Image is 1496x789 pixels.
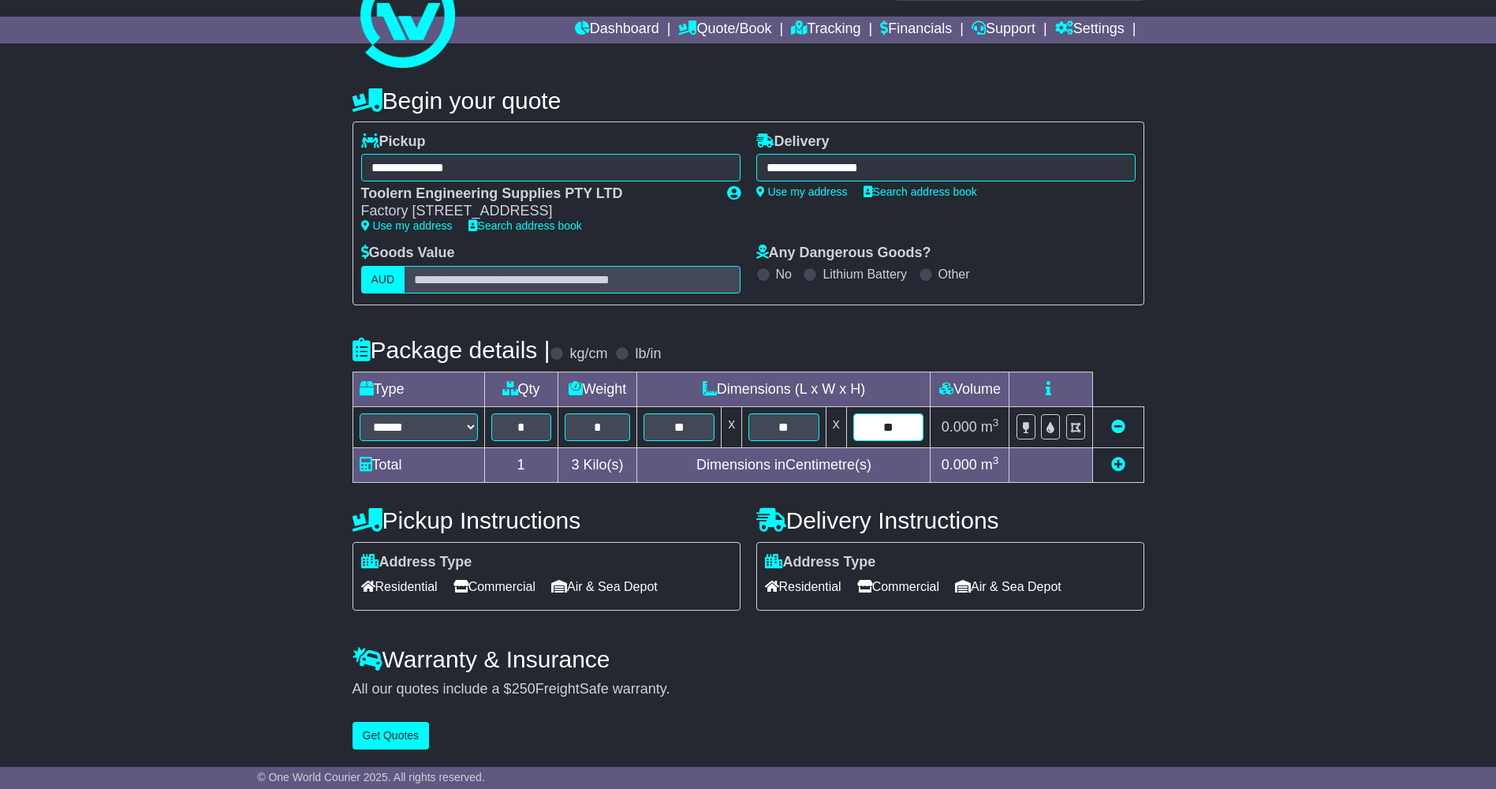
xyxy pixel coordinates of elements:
span: Air & Sea Depot [551,574,658,599]
span: Commercial [453,574,535,599]
span: Residential [765,574,841,599]
td: Dimensions in Centimetre(s) [637,447,931,482]
a: Settings [1055,17,1125,43]
a: Use my address [361,219,453,232]
label: Delivery [756,133,830,151]
td: Type [353,372,484,406]
a: Use my address [756,185,848,198]
label: Address Type [765,554,876,571]
td: Dimensions (L x W x H) [637,372,931,406]
td: Volume [931,372,1009,406]
td: Weight [558,372,637,406]
a: Dashboard [575,17,659,43]
a: Add new item [1111,457,1125,473]
label: Goods Value [361,245,455,262]
a: Search address book [468,219,582,232]
span: m [981,457,999,473]
span: 0.000 [942,419,977,435]
td: 1 [484,447,558,482]
span: m [981,419,999,435]
label: Address Type [361,554,472,571]
label: kg/cm [569,346,607,363]
div: All our quotes include a $ FreightSafe warranty. [353,681,1144,698]
h4: Begin your quote [353,88,1144,114]
label: Lithium Battery [823,267,907,282]
td: Kilo(s) [558,447,637,482]
span: 250 [512,681,535,697]
div: Factory [STREET_ADDRESS] [361,203,711,220]
span: Air & Sea Depot [955,574,1061,599]
h4: Package details | [353,337,550,363]
div: Toolern Engineering Supplies PTY LTD [361,185,711,203]
a: Remove this item [1111,419,1125,435]
label: lb/in [635,346,661,363]
h4: Pickup Instructions [353,507,741,533]
span: 0.000 [942,457,977,473]
sup: 3 [993,454,999,466]
label: AUD [361,266,405,294]
label: Any Dangerous Goods? [756,245,931,262]
a: Tracking [791,17,860,43]
td: Total [353,447,484,482]
h4: Warranty & Insurance [353,646,1144,672]
span: 3 [571,457,579,473]
label: No [776,267,792,282]
a: Financials [880,17,952,43]
h4: Delivery Instructions [756,507,1144,533]
label: Pickup [361,133,426,151]
td: Qty [484,372,558,406]
a: Support [972,17,1035,43]
sup: 3 [993,417,999,428]
span: Commercial [857,574,939,599]
a: Quote/Book [678,17,771,43]
td: x [722,406,742,447]
a: Search address book [864,185,977,198]
button: Get Quotes [353,722,430,750]
td: x [826,406,846,447]
span: Residential [361,574,438,599]
label: Other [938,267,970,282]
span: © One World Courier 2025. All rights reserved. [257,771,485,783]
